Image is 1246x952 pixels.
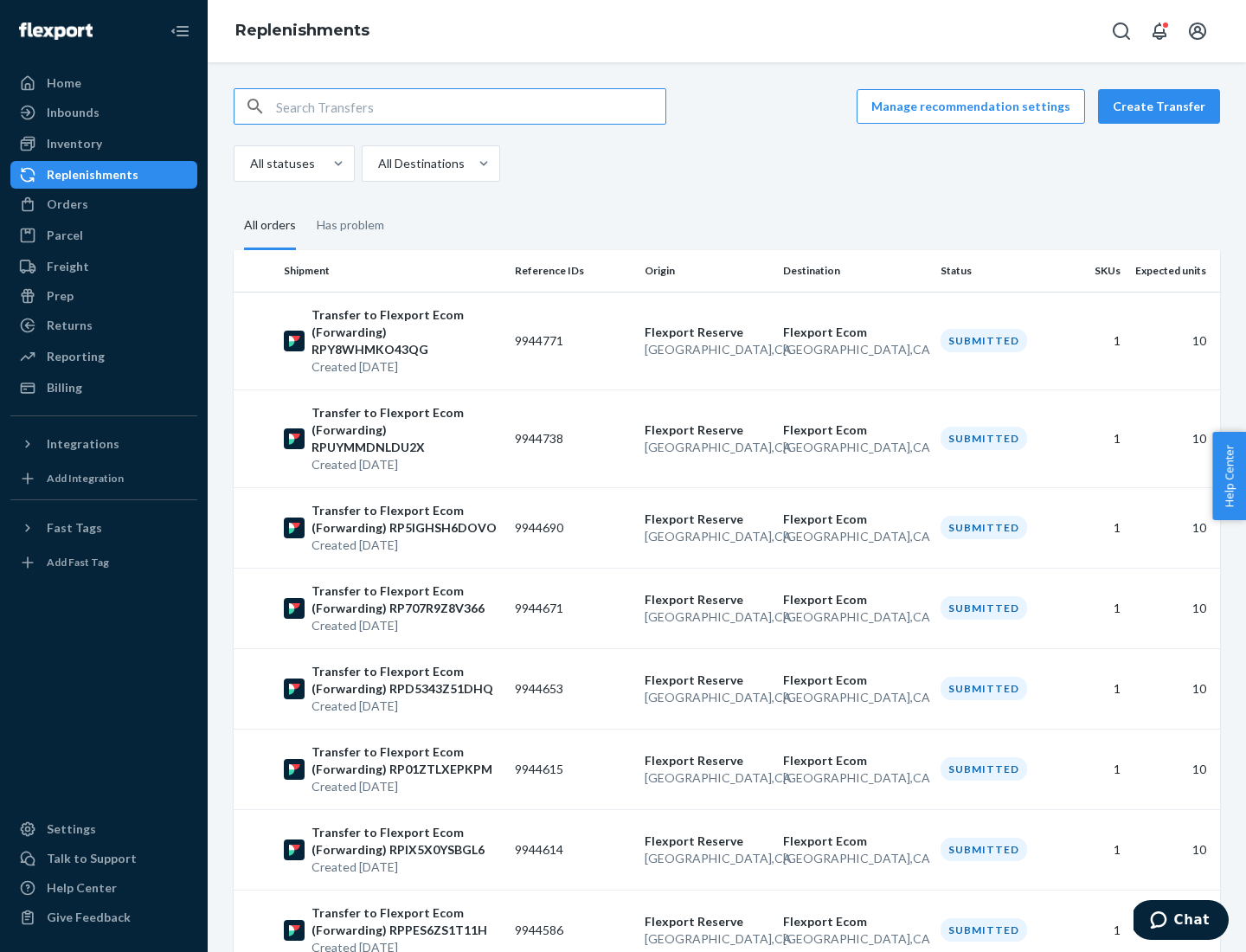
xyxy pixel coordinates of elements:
p: Transfer to Flexport Ecom (Forwarding) RPD5343Z51DHQ [311,663,501,698]
p: Flexport Ecom [783,913,927,930]
div: Returns [47,317,93,334]
p: [GEOGRAPHIC_DATA] , CA [645,608,769,626]
a: Reporting [10,343,197,370]
p: Created [DATE] [311,537,501,554]
p: Created [DATE] [311,778,501,795]
a: Home [10,69,197,97]
td: 10 [1127,568,1220,648]
p: [GEOGRAPHIC_DATA] , CA [645,850,769,867]
iframe: Opens a widget where you can chat to one of our agents [1134,900,1229,943]
p: Transfer to Flexport Ecom (Forwarding) RPY8WHMKO43QG [311,306,501,358]
th: Status [934,250,1063,292]
button: Open Search Box [1104,14,1139,48]
div: Freight [47,258,89,275]
td: 10 [1127,389,1220,487]
a: Returns [10,312,197,339]
a: Freight [10,253,197,280]
input: All statuses [248,155,250,172]
div: Billing [47,379,82,396]
div: Submitted [941,757,1027,781]
th: Destination [776,250,934,292]
p: [GEOGRAPHIC_DATA] , CA [783,689,927,706]
div: Reporting [47,348,105,365]
th: Origin [638,250,776,292]
td: 1 [1063,487,1127,568]
button: Close Navigation [163,14,197,48]
button: Manage recommendation settings [857,89,1085,124]
a: Inventory [10,130,197,158]
p: Flexport Reserve [645,833,769,850]
div: Home [47,74,81,92]
p: Created [DATE] [311,617,501,634]
td: 1 [1063,292,1127,389]
p: Transfer to Flexport Ecom (Forwarding) RPPES6ZS1T11H [311,904,501,939]
td: 9944653 [508,648,638,729]
td: 9944771 [508,292,638,389]
div: Submitted [941,838,1027,861]
button: Fast Tags [10,514,197,542]
div: Prep [47,287,74,305]
p: Flexport Ecom [783,324,927,341]
a: Help Center [10,874,197,902]
a: Add Fast Tag [10,549,197,576]
a: Replenishments [10,161,197,189]
p: [GEOGRAPHIC_DATA] , CA [783,769,927,787]
td: 9944615 [508,729,638,809]
p: [GEOGRAPHIC_DATA] , CA [783,439,927,456]
p: Flexport Ecom [783,672,927,689]
a: Orders [10,190,197,218]
button: Create Transfer [1098,89,1220,124]
p: [GEOGRAPHIC_DATA] , CA [783,528,927,545]
th: Expected units [1127,250,1220,292]
p: [GEOGRAPHIC_DATA] , CA [645,528,769,545]
a: Parcel [10,222,197,249]
p: [GEOGRAPHIC_DATA] , CA [645,341,769,358]
div: Replenishments [47,166,138,183]
p: Created [DATE] [311,698,501,715]
td: 10 [1127,292,1220,389]
td: 10 [1127,809,1220,890]
div: All orders [244,203,296,250]
td: 10 [1127,729,1220,809]
div: Submitted [941,427,1027,450]
p: Flexport Ecom [783,421,927,439]
a: Settings [10,815,197,843]
p: Flexport Reserve [645,591,769,608]
p: Flexport Ecom [783,833,927,850]
input: Search Transfers [276,89,665,124]
td: 1 [1063,568,1127,648]
a: Add Integration [10,465,197,492]
p: Flexport Reserve [645,913,769,930]
div: Submitted [941,596,1027,620]
a: Inbounds [10,99,197,126]
p: [GEOGRAPHIC_DATA] , CA [783,930,927,948]
p: Flexport Reserve [645,752,769,769]
td: 9944671 [508,568,638,648]
td: 9944614 [508,809,638,890]
th: Reference IDs [508,250,638,292]
ol: breadcrumbs [222,6,383,56]
div: Integrations [47,435,119,453]
p: Flexport Reserve [645,511,769,528]
div: Add Integration [47,471,124,486]
p: [GEOGRAPHIC_DATA] , CA [645,439,769,456]
p: Flexport Reserve [645,421,769,439]
p: [GEOGRAPHIC_DATA] , CA [645,769,769,787]
p: [GEOGRAPHIC_DATA] , CA [783,850,927,867]
td: 9944690 [508,487,638,568]
td: 10 [1127,648,1220,729]
div: Submitted [941,516,1027,539]
p: [GEOGRAPHIC_DATA] , CA [645,930,769,948]
button: Open account menu [1180,14,1215,48]
p: Flexport Ecom [783,591,927,608]
div: Settings [47,820,96,838]
div: Give Feedback [47,909,131,926]
div: Has problem [317,203,384,248]
td: 9944738 [508,389,638,487]
a: Prep [10,282,197,310]
input: All Destinations [376,155,378,172]
p: Transfer to Flexport Ecom (Forwarding) RPIX5X0YSBGL6 [311,824,501,859]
